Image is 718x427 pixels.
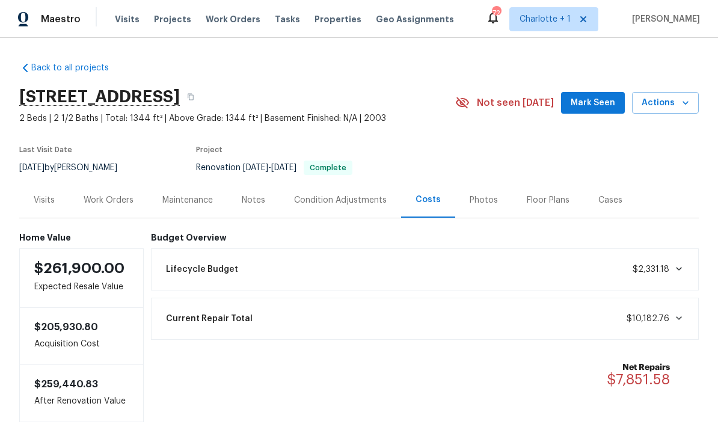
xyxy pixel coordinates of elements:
[19,146,72,153] span: Last Visit Date
[180,86,201,108] button: Copy Address
[19,308,144,364] div: Acquisition Cost
[642,96,689,111] span: Actions
[315,13,361,25] span: Properties
[34,322,98,332] span: $205,930.80
[271,164,296,172] span: [DATE]
[470,194,498,206] div: Photos
[19,112,455,124] span: 2 Beds | 2 1/2 Baths | Total: 1344 ft² | Above Grade: 1344 ft² | Basement Finished: N/A | 2003
[242,194,265,206] div: Notes
[19,164,44,172] span: [DATE]
[196,146,222,153] span: Project
[19,161,132,175] div: by [PERSON_NAME]
[607,361,670,373] b: Net Repairs
[243,164,268,172] span: [DATE]
[520,13,571,25] span: Charlotte + 1
[162,194,213,206] div: Maintenance
[34,194,55,206] div: Visits
[19,248,144,308] div: Expected Resale Value
[561,92,625,114] button: Mark Seen
[19,62,135,74] a: Back to all projects
[275,15,300,23] span: Tasks
[34,261,124,275] span: $261,900.00
[196,164,352,172] span: Renovation
[243,164,296,172] span: -
[607,372,670,387] span: $7,851.58
[206,13,260,25] span: Work Orders
[632,92,699,114] button: Actions
[598,194,622,206] div: Cases
[305,164,351,171] span: Complete
[571,96,615,111] span: Mark Seen
[115,13,140,25] span: Visits
[294,194,387,206] div: Condition Adjustments
[166,263,238,275] span: Lifecycle Budget
[84,194,133,206] div: Work Orders
[527,194,569,206] div: Floor Plans
[41,13,81,25] span: Maestro
[477,97,554,109] span: Not seen [DATE]
[19,364,144,422] div: After Renovation Value
[376,13,454,25] span: Geo Assignments
[154,13,191,25] span: Projects
[151,233,699,242] h6: Budget Overview
[492,7,500,19] div: 72
[19,233,144,242] h6: Home Value
[34,379,98,389] span: $259,440.83
[627,315,669,323] span: $10,182.76
[416,194,441,206] div: Costs
[633,265,669,274] span: $2,331.18
[166,313,253,325] span: Current Repair Total
[627,13,700,25] span: [PERSON_NAME]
